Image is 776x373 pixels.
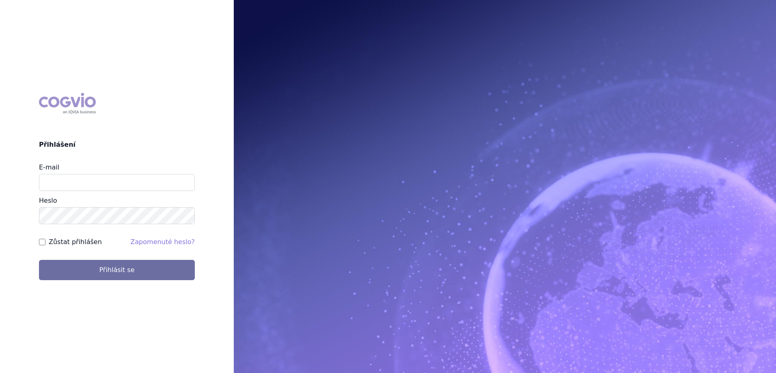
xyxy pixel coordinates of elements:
h2: Přihlášení [39,140,195,150]
label: Zůstat přihlášen [49,237,102,247]
label: Heslo [39,197,57,204]
div: COGVIO [39,93,96,114]
label: E-mail [39,163,59,171]
button: Přihlásit se [39,260,195,280]
a: Zapomenuté heslo? [130,238,195,246]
